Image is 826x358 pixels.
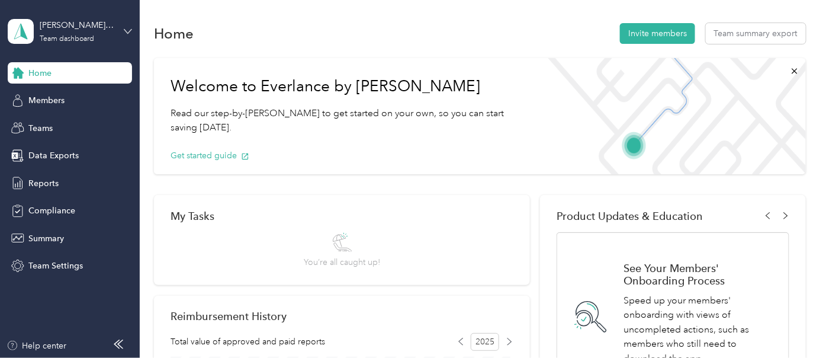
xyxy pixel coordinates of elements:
img: Welcome to everlance [538,58,806,174]
span: Product Updates & Education [557,210,703,222]
span: Reports [28,177,59,190]
span: Summary [28,232,64,245]
button: Help center [7,340,67,352]
span: Team Settings [28,260,83,272]
div: [PERSON_NAME] [PERSON_NAME] [40,19,114,31]
h2: Reimbursement History [171,310,287,322]
iframe: Everlance-gr Chat Button Frame [760,292,826,358]
span: Home [28,67,52,79]
div: My Tasks [171,210,513,222]
button: Invite members [620,23,695,44]
h1: See Your Members' Onboarding Process [623,262,776,287]
span: You’re all caught up! [304,256,380,268]
button: Team summary export [706,23,806,44]
span: Teams [28,122,53,135]
span: Compliance [28,204,75,217]
h1: Home [154,27,194,40]
span: Members [28,94,65,107]
span: 2025 [471,333,499,351]
span: Total value of approved and paid reports [171,335,325,348]
p: Read our step-by-[PERSON_NAME] to get started on your own, so you can start saving [DATE]. [171,106,520,135]
span: Data Exports [28,149,79,162]
button: Get started guide [171,149,249,162]
div: Team dashboard [40,36,94,43]
h1: Welcome to Everlance by [PERSON_NAME] [171,77,520,96]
